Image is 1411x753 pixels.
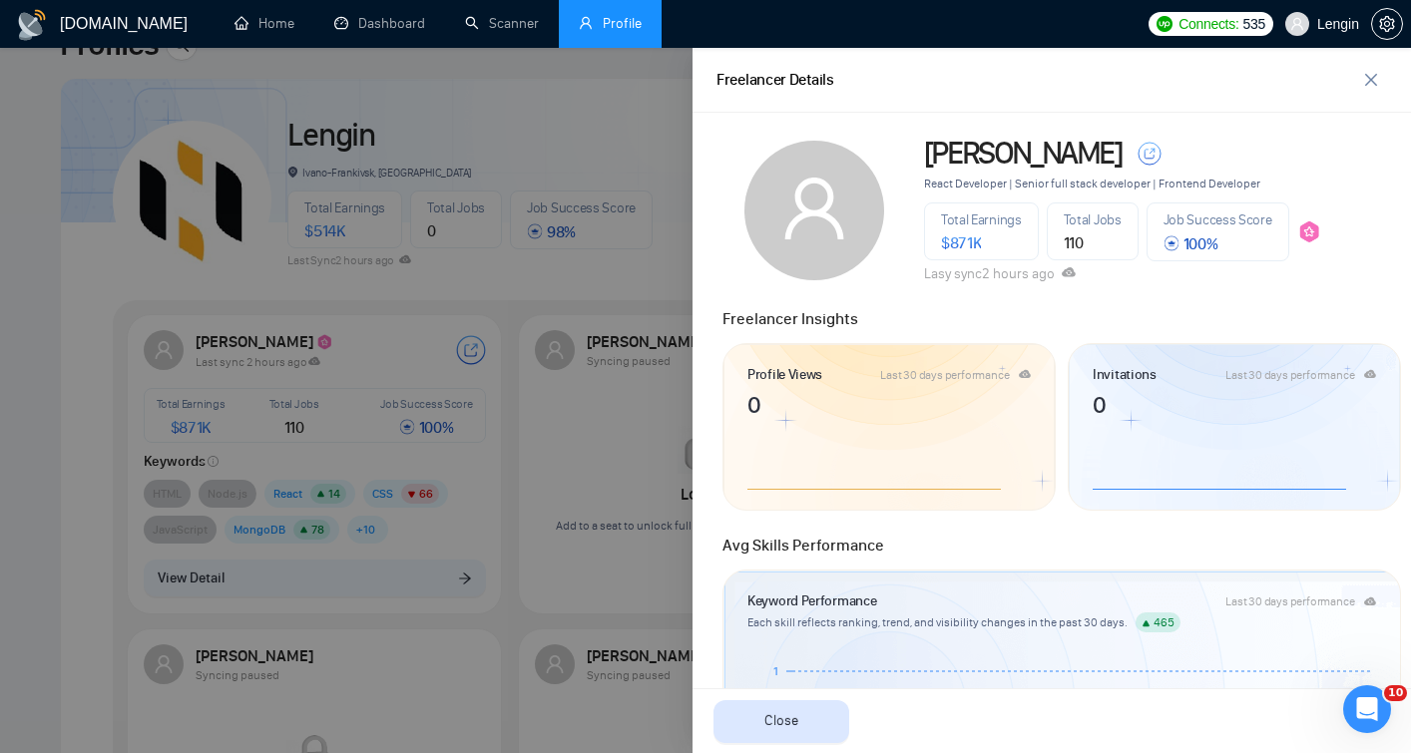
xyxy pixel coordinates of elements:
[924,265,1076,282] span: Lasy sync 2 hours ago
[1343,685,1391,733] iframe: Intercom live chat
[465,15,539,32] a: searchScanner
[713,700,849,743] button: Close
[716,68,834,93] div: Freelancer Details
[1178,13,1238,35] span: Connects:
[1064,211,1122,228] span: Total Jobs
[779,174,849,243] span: user
[1297,220,1320,243] img: top_rated_plus
[1371,16,1403,32] a: setting
[941,233,982,252] span: $ 871K
[747,364,822,386] article: Profile Views
[1371,8,1403,40] button: setting
[924,137,1320,171] a: [PERSON_NAME]
[747,590,876,612] article: Keyword Performance
[1384,685,1407,701] span: 10
[722,536,884,555] span: Avg Skills Performance
[1355,64,1387,96] button: close
[1290,17,1304,31] span: user
[764,710,798,732] span: Close
[579,16,593,30] span: user
[1093,386,1376,414] article: 0
[1157,16,1173,32] img: upwork-logo.png
[1242,13,1264,35] span: 535
[880,369,1009,381] div: Last 30 days performance
[924,177,1260,190] span: React Developer | Senior full stack developer | Frontend Developer
[941,211,1022,228] span: Total Earnings
[334,15,425,32] a: dashboardDashboard
[235,15,294,32] a: homeHome
[747,612,1376,632] article: Each skill reflects ranking, trend, and visibility changes in the past 30 days.
[1372,16,1402,32] span: setting
[722,309,858,328] span: Freelancer Insights
[1225,369,1354,381] div: Last 30 days performance
[1164,211,1272,228] span: Job Success Score
[1164,234,1218,253] span: 100 %
[1093,364,1157,386] article: Invitations
[603,15,642,32] span: Profile
[924,137,1122,171] span: [PERSON_NAME]
[1225,595,1354,607] div: Last 30 days performance
[1154,615,1175,629] span: 465
[747,386,1031,414] article: 0
[1064,233,1084,252] span: 110
[16,9,48,41] img: logo
[1356,72,1386,88] span: close
[773,665,778,679] tspan: 1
